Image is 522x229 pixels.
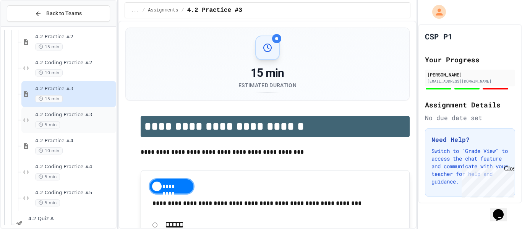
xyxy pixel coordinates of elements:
span: 4.2 Coding Practice #5 [35,190,115,196]
p: Switch to "Grade View" to access the chat feature and communicate with your teacher for help and ... [431,147,509,185]
div: My Account [424,3,448,21]
span: 5 min [35,121,60,128]
div: No due date set [425,113,515,122]
h2: Your Progress [425,54,515,65]
div: [EMAIL_ADDRESS][DOMAIN_NAME] [427,78,513,84]
div: [PERSON_NAME] [427,71,513,78]
span: ... [131,7,139,13]
div: Estimated Duration [238,81,297,89]
span: 4.2 Coding Practice #2 [35,60,115,66]
h2: Assignment Details [425,99,515,110]
button: Back to Teams [7,5,110,22]
span: 5 min [35,173,60,180]
span: 10 min [35,147,63,154]
h3: Need Help? [431,135,509,144]
span: Back to Teams [46,10,82,18]
span: 4.2 Quiz A [28,216,115,222]
span: 4.2 Coding Practice #4 [35,164,115,170]
span: 4.2 Coding Practice #3 [35,112,115,118]
h1: CSP P1 [425,31,452,42]
span: 10 min [35,69,63,76]
div: Chat with us now!Close [3,3,53,49]
span: 4.2 Practice #2 [35,34,115,40]
span: 4.2 Practice #3 [187,6,242,15]
span: 15 min [35,95,63,102]
span: 15 min [35,43,63,50]
span: 5 min [35,199,60,206]
div: 15 min [238,66,297,80]
iframe: chat widget [490,198,514,221]
span: Assignments [148,7,178,13]
iframe: chat widget [459,165,514,198]
span: / [182,7,184,13]
span: / [142,7,145,13]
span: 4.2 Practice #3 [35,86,115,92]
span: 4.2 Practice #4 [35,138,115,144]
